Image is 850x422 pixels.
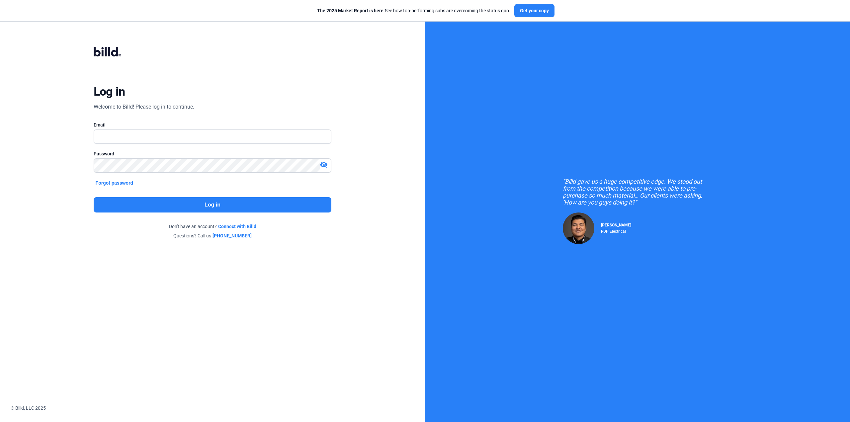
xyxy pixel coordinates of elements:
div: Password [94,150,332,157]
div: Welcome to Billd! Please log in to continue. [94,103,194,111]
div: Questions? Call us [94,232,332,239]
span: The 2025 Market Report is here: [317,8,385,13]
div: Email [94,122,332,128]
div: Don't have an account? [94,223,332,230]
div: "Billd gave us a huge competitive edge. We stood out from the competition because we were able to... [563,178,712,206]
img: Raul Pacheco [563,212,594,244]
div: RDP Electrical [601,227,631,234]
button: Get your copy [514,4,554,17]
mat-icon: visibility_off [320,161,328,169]
span: [PERSON_NAME] [601,223,631,227]
a: Connect with Billd [218,223,256,230]
a: [PHONE_NUMBER] [212,232,252,239]
div: Log in [94,84,125,99]
button: Log in [94,197,332,212]
div: See how top-performing subs are overcoming the status quo. [317,7,510,14]
button: Forgot password [94,179,135,187]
